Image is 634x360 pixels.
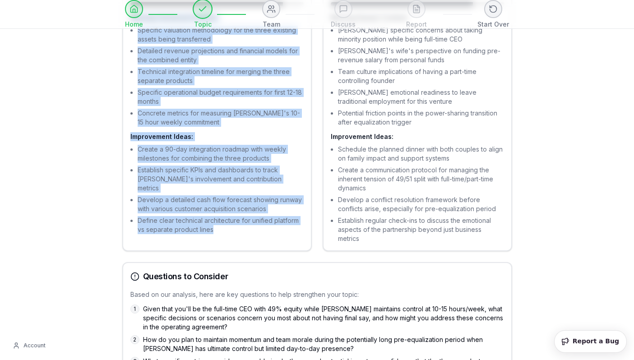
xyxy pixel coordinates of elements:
span: Discuss [331,20,356,29]
span: Home [125,20,143,29]
span: Report [406,20,427,29]
li: Schedule the planned dinner with both couples to align on family impact and support systems [338,145,504,163]
li: Team culture implications of having a part-time controlling founder [338,67,504,85]
h4: Improvement Ideas: [130,132,304,141]
li: [PERSON_NAME]'s wife's perspective on funding pre-revenue salary from personal funds [338,46,504,65]
span: Start Over [477,20,509,29]
span: 2 [130,335,139,344]
li: Create a 90-day integration roadmap with weekly milestones for combining the three products [138,145,304,163]
span: Topic [194,20,212,29]
li: Technical integration timeline for merging the three separate products [138,67,304,85]
li: Develop a conflict resolution framework before conflicts arise, especially for pre-equalization p... [338,195,504,213]
li: Establish specific KPIs and dashboards to track [PERSON_NAME]'s involvement and contribution metrics [138,166,304,193]
span: Given that you'll be the full-time CEO with 49% equity while [PERSON_NAME] maintains control at 1... [143,305,504,332]
li: Specific operational budget requirements for first 12-18 months [138,88,304,106]
span: Account [23,342,46,349]
li: Detailed revenue projections and financial models for the combined entity [138,46,304,65]
span: Team [263,20,280,29]
li: Potential friction points in the power-sharing transition after equalization trigger [338,109,504,127]
li: Establish regular check-ins to discuss the emotional aspects of the partnership beyond just busin... [338,216,504,243]
li: [PERSON_NAME] specific concerns about taking minority position while being full-time CEO [338,26,504,44]
span: 1 [130,305,139,314]
h4: Improvement Ideas: [331,132,504,141]
button: Account [7,338,51,353]
p: Based on our analysis, here are key questions to help strengthen your topic: [130,290,504,299]
span: How do you plan to maintain momentum and team morale during the potentially long pre-equalization... [143,335,504,353]
div: Questions to Consider [130,270,504,283]
li: Develop a detailed cash flow forecast showing runway with various customer acquisition scenarios [138,195,304,213]
li: Define clear technical architecture for unified platform vs separate product lines [138,216,304,234]
li: Create a communication protocol for managing the inherent tension of 49/51 split with full-time/p... [338,166,504,193]
li: Specific valuation methodology for the three existing assets being transferred [138,26,304,44]
li: Concrete metrics for measuring [PERSON_NAME]'s 10-15 hour weekly commitment [138,109,304,127]
li: [PERSON_NAME] emotional readiness to leave traditional employment for this venture [338,88,504,106]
